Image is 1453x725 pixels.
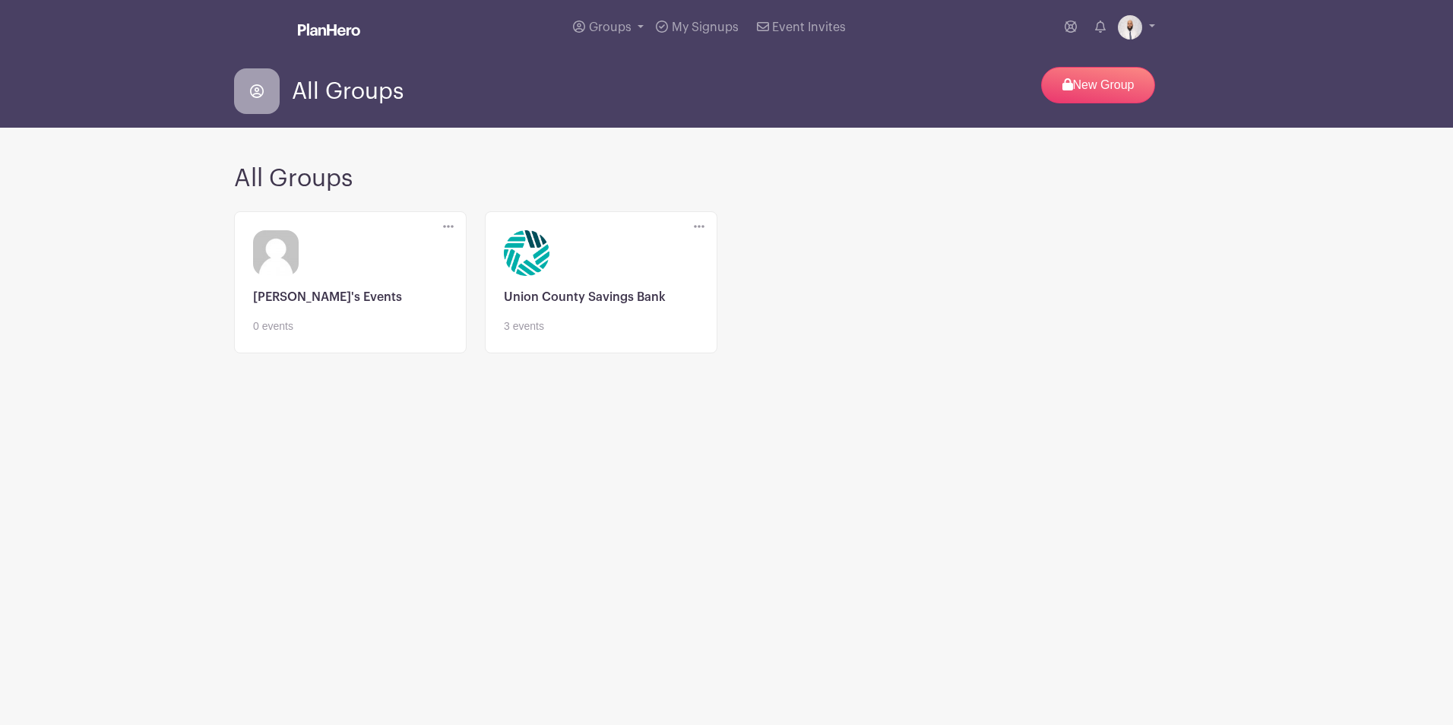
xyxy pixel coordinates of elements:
[234,164,1219,193] h2: All Groups
[672,21,739,33] span: My Signups
[772,21,846,33] span: Event Invites
[1118,15,1142,40] img: IMG_6943.jpeg
[589,21,632,33] span: Groups
[298,24,360,36] img: logo_white-6c42ec7e38ccf1d336a20a19083b03d10ae64f83f12c07503d8b9e83406b4c7d.svg
[292,79,404,104] span: All Groups
[1041,67,1155,103] p: New Group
